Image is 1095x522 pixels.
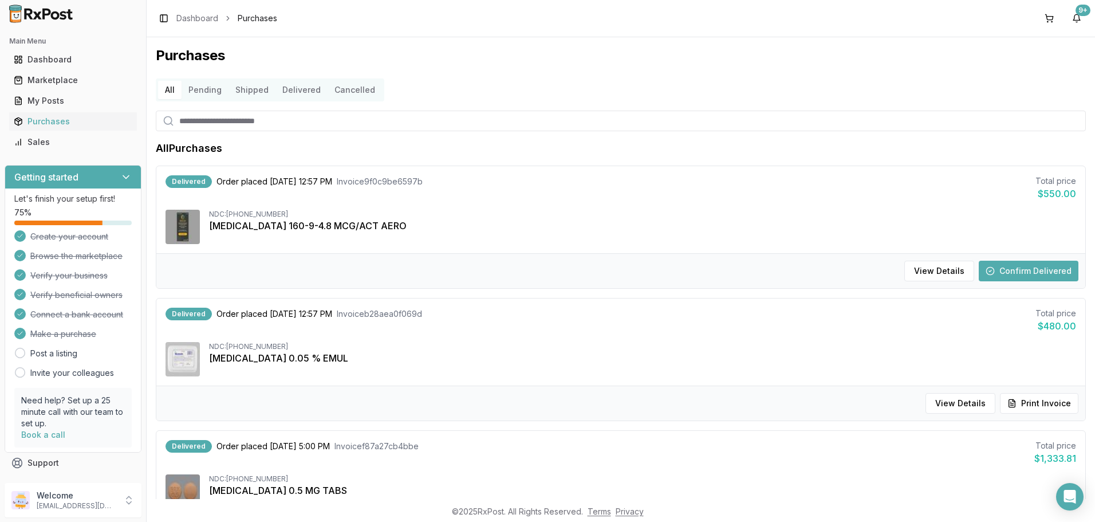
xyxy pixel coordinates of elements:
span: Make a purchase [30,328,96,340]
div: Purchases [14,116,132,127]
div: 9+ [1076,5,1090,16]
span: Invoice b28aea0f069d [337,308,422,320]
div: Dashboard [14,54,132,65]
span: Order placed [DATE] 5:00 PM [216,441,330,452]
h1: Purchases [156,46,1086,65]
div: Total price [1035,175,1076,187]
div: $480.00 [1035,319,1076,333]
a: My Posts [9,91,137,111]
button: Support [5,453,141,473]
span: Order placed [DATE] 12:57 PM [216,308,332,320]
button: Print Invoice [1000,393,1078,414]
button: View Details [925,393,995,414]
div: NDC: [PHONE_NUMBER] [209,342,1076,351]
img: User avatar [11,491,30,509]
a: Dashboard [176,13,218,24]
span: Connect a bank account [30,309,123,320]
span: Browse the marketplace [30,250,123,262]
p: Let's finish your setup first! [14,193,132,205]
a: Purchases [9,111,137,132]
button: View Details [904,261,974,281]
div: [MEDICAL_DATA] 0.05 % EMUL [209,351,1076,365]
span: Verify beneficial owners [30,289,123,301]
button: Feedback [5,473,141,494]
div: Delivered [166,308,212,320]
div: Marketplace [14,74,132,86]
nav: breadcrumb [176,13,277,24]
button: My Posts [5,92,141,110]
a: Dashboard [9,49,137,70]
button: Cancelled [328,81,382,99]
a: Sales [9,132,137,152]
p: Welcome [37,490,116,501]
button: Marketplace [5,71,141,89]
p: [EMAIL_ADDRESS][DOMAIN_NAME] [37,501,116,511]
button: Pending [182,81,229,99]
div: Delivered [166,175,212,188]
div: $550.00 [1035,187,1076,201]
a: Terms [588,507,611,516]
img: RxPost Logo [5,5,78,23]
h1: All Purchases [156,140,222,156]
a: Privacy [616,507,644,516]
span: 75 % [14,207,31,218]
button: Shipped [229,81,275,99]
p: Need help? Set up a 25 minute call with our team to set up. [21,395,125,429]
span: Create your account [30,231,108,242]
a: Marketplace [9,70,137,91]
div: My Posts [14,95,132,107]
img: Breztri Aerosphere 160-9-4.8 MCG/ACT AERO [166,210,200,244]
div: NDC: [PHONE_NUMBER] [209,474,1076,484]
span: Order placed [DATE] 12:57 PM [216,176,332,187]
img: Rexulti 0.5 MG TABS [166,474,200,509]
button: Purchases [5,112,141,131]
h2: Main Menu [9,37,137,46]
span: Purchases [238,13,277,24]
span: Verify your business [30,270,108,281]
div: Total price [1034,440,1076,452]
div: Delivered [166,440,212,453]
div: [MEDICAL_DATA] 160-9-4.8 MCG/ACT AERO [209,219,1076,233]
span: Invoice 9f0c9be6597b [337,176,423,187]
h3: Getting started [14,170,78,184]
span: Invoice f87a27cb4bbe [334,441,419,452]
div: Open Intercom Messenger [1056,483,1084,511]
a: Invite your colleagues [30,367,114,379]
button: All [158,81,182,99]
a: Book a call [21,430,65,439]
button: Sales [5,133,141,151]
span: Feedback [27,478,66,489]
div: Total price [1035,308,1076,319]
button: Dashboard [5,50,141,69]
div: $1,333.81 [1034,452,1076,465]
button: Confirm Delivered [979,261,1078,281]
img: Restasis 0.05 % EMUL [166,342,200,376]
button: 9+ [1068,9,1086,28]
div: [MEDICAL_DATA] 0.5 MG TABS [209,484,1076,497]
div: Sales [14,136,132,148]
a: Post a listing [30,348,77,359]
div: NDC: [PHONE_NUMBER] [209,210,1076,219]
button: Delivered [275,81,328,99]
